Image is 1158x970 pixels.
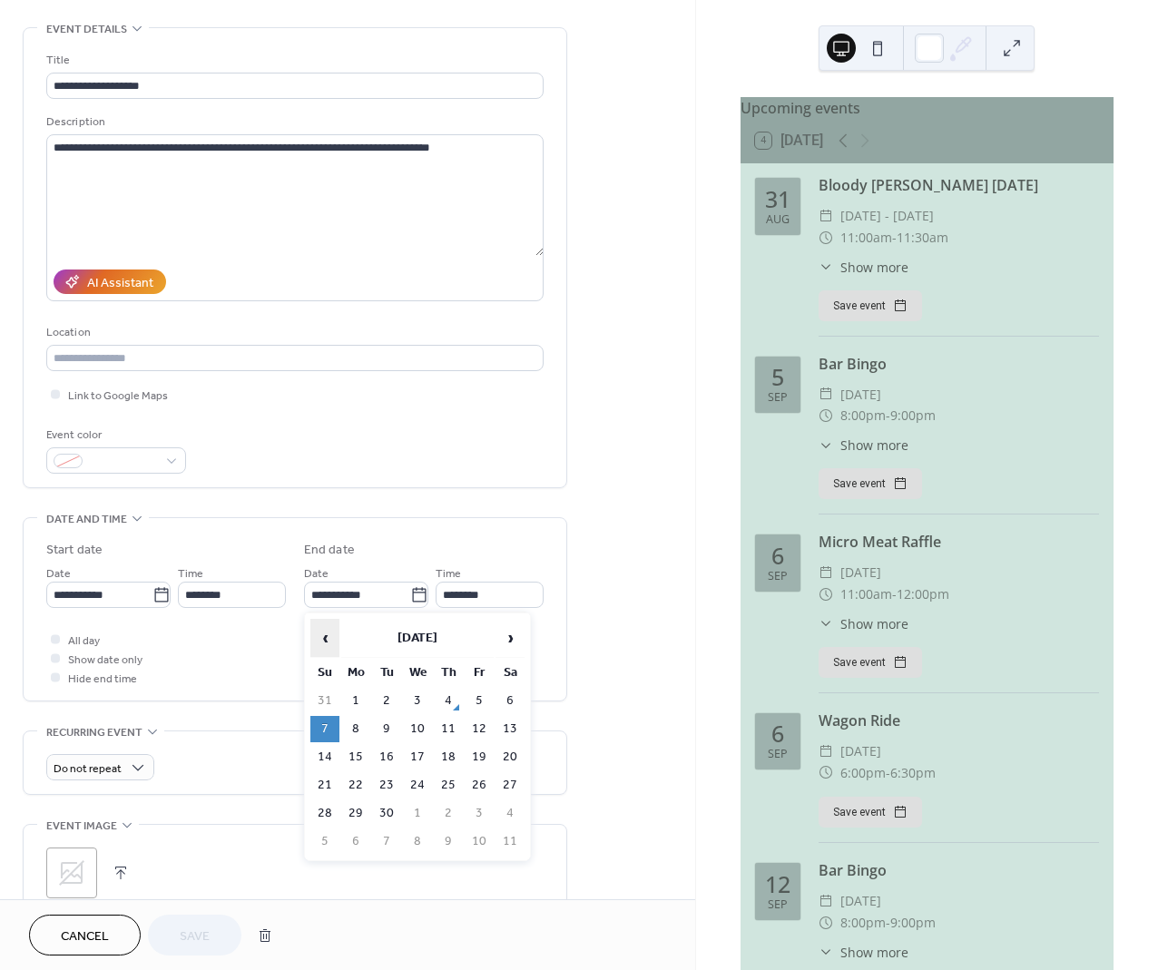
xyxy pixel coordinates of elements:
span: Date [46,564,71,583]
button: Save event [819,468,922,499]
button: ​Show more [819,436,908,455]
div: ​ [819,943,833,962]
span: [DATE] - [DATE] [840,205,934,227]
button: ​Show more [819,614,908,633]
span: [DATE] [840,740,881,762]
span: Link to Google Maps [68,387,168,406]
div: ​ [819,890,833,912]
td: 5 [310,828,339,855]
div: Sep [768,899,788,911]
td: 4 [496,800,525,827]
td: 11 [434,716,463,742]
span: Event image [46,817,117,836]
button: AI Assistant [54,269,166,294]
td: 4 [434,688,463,714]
td: 18 [434,744,463,770]
span: All day [68,632,100,651]
td: 13 [496,716,525,742]
div: ​ [819,562,833,583]
td: 19 [465,744,494,770]
div: Bar Bingo [819,353,1099,375]
div: ​ [819,258,833,277]
span: Date and time [46,510,127,529]
td: 1 [341,688,370,714]
span: Do not repeat [54,759,122,779]
span: Recurring event [46,723,142,742]
span: Show more [840,943,908,962]
button: Save event [819,290,922,321]
span: Event details [46,20,127,39]
td: 23 [372,772,401,799]
span: 8:00pm [840,912,886,934]
span: › [496,620,524,656]
td: 8 [341,716,370,742]
th: We [403,660,432,686]
span: - [886,405,890,426]
td: 3 [403,688,432,714]
td: 9 [372,716,401,742]
span: 9:00pm [890,405,936,426]
span: 11:00am [840,583,892,605]
td: 11 [496,828,525,855]
td: 7 [372,828,401,855]
span: ‹ [311,620,339,656]
td: 24 [403,772,432,799]
th: Mo [341,660,370,686]
span: Time [178,564,203,583]
td: 20 [496,744,525,770]
div: Aug [766,214,790,226]
td: 15 [341,744,370,770]
td: 16 [372,744,401,770]
td: 30 [372,800,401,827]
div: Wagon Ride [819,710,1099,731]
span: [DATE] [840,562,881,583]
th: [DATE] [341,619,494,658]
th: Fr [465,660,494,686]
span: Show more [840,258,908,277]
div: Event color [46,426,182,445]
div: Title [46,51,540,70]
span: Show more [840,614,908,633]
div: Location [46,323,540,342]
div: Sep [768,749,788,760]
td: 26 [465,772,494,799]
div: ​ [819,583,833,605]
span: 6:30pm [890,762,936,784]
span: Show more [840,436,908,455]
span: - [886,762,890,784]
div: End date [304,541,355,560]
div: ​ [819,205,833,227]
div: ; [46,848,97,898]
div: ​ [819,614,833,633]
div: ​ [819,405,833,426]
th: Th [434,660,463,686]
td: 5 [465,688,494,714]
td: 6 [341,828,370,855]
td: 28 [310,800,339,827]
div: Sep [768,392,788,404]
span: - [886,912,890,934]
div: ​ [819,384,833,406]
td: 14 [310,744,339,770]
td: 7 [310,716,339,742]
button: ​Show more [819,943,908,962]
td: 10 [403,716,432,742]
div: 31 [765,188,790,211]
th: Tu [372,660,401,686]
div: ​ [819,762,833,784]
button: Save event [819,647,922,678]
button: Cancel [29,915,141,955]
div: 5 [771,366,784,388]
span: Date [304,564,329,583]
span: Show date only [68,651,142,670]
td: 31 [310,688,339,714]
td: 10 [465,828,494,855]
span: - [892,227,897,249]
td: 22 [341,772,370,799]
span: 6:00pm [840,762,886,784]
th: Su [310,660,339,686]
button: Save event [819,797,922,828]
span: Hide end time [68,670,137,689]
div: ​ [819,227,833,249]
